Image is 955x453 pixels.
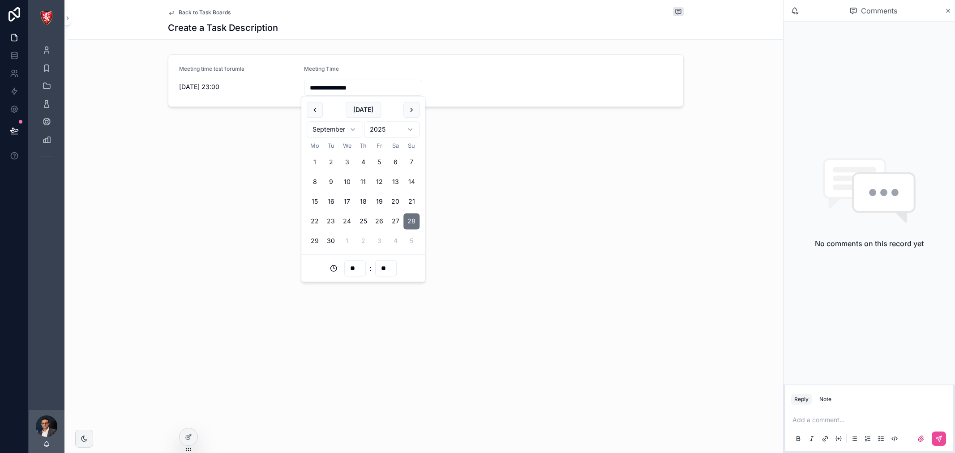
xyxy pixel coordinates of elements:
button: Thursday, 18 September 2025 [355,194,371,210]
div: : [307,261,420,277]
button: Wednesday, 17 September 2025 [339,194,355,210]
th: Saturday [387,141,403,150]
button: Monday, 8 September 2025 [307,174,323,190]
button: Friday, 12 September 2025 [371,174,387,190]
button: Thursday, 4 September 2025 [355,154,371,171]
button: Friday, 5 September 2025 [371,154,387,171]
button: Friday, 19 September 2025 [371,194,387,210]
button: Saturday, 6 September 2025 [387,154,403,171]
button: Friday, 3 October 2025 [371,233,387,249]
span: [DATE] 23:00 [179,82,297,91]
button: Monday, 22 September 2025 [307,214,323,230]
th: Tuesday [323,141,339,150]
button: Saturday, 4 October 2025 [387,233,403,249]
button: Today, Monday, 29 September 2025 [307,233,323,249]
th: Monday [307,141,323,150]
button: Wednesday, 1 October 2025 [339,233,355,249]
th: Sunday [403,141,420,150]
button: Reply [791,394,812,405]
th: Thursday [355,141,371,150]
button: Wednesday, 24 September 2025 [339,214,355,230]
button: Monday, 1 September 2025 [307,154,323,171]
span: Meeting Time [304,65,339,72]
button: Sunday, 14 September 2025 [403,174,420,190]
div: scrollable content [29,36,64,175]
button: Tuesday, 23 September 2025 [323,214,339,230]
button: Tuesday, 2 September 2025 [323,154,339,171]
button: Thursday, 25 September 2025 [355,214,371,230]
button: Note [816,394,835,405]
button: Saturday, 13 September 2025 [387,174,403,190]
h1: Create a Task Description [168,21,278,34]
button: Sunday, 28 September 2025, selected [403,214,420,230]
button: Thursday, 2 October 2025 [355,233,371,249]
button: Tuesday, 30 September 2025 [323,233,339,249]
th: Friday [371,141,387,150]
button: Wednesday, 10 September 2025 [339,174,355,190]
a: Back to Task Boards [168,9,231,16]
div: Note [819,396,831,403]
span: Meeting time test forumla [179,65,244,72]
button: Sunday, 7 September 2025 [403,154,420,171]
img: App logo [39,11,54,25]
span: Back to Task Boards [179,9,231,16]
button: Saturday, 27 September 2025 [387,214,403,230]
button: Friday, 26 September 2025 [371,214,387,230]
button: [DATE] [346,102,381,118]
h2: No comments on this record yet [815,238,924,249]
button: Wednesday, 3 September 2025 [339,154,355,171]
button: Tuesday, 16 September 2025 [323,194,339,210]
button: Sunday, 5 October 2025 [403,233,420,249]
button: Monday, 15 September 2025 [307,194,323,210]
span: Comments [861,5,897,16]
th: Wednesday [339,141,355,150]
table: September 2025 [307,141,420,249]
button: Tuesday, 9 September 2025 [323,174,339,190]
button: Saturday, 20 September 2025 [387,194,403,210]
button: Sunday, 21 September 2025 [403,194,420,210]
button: Thursday, 11 September 2025 [355,174,371,190]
